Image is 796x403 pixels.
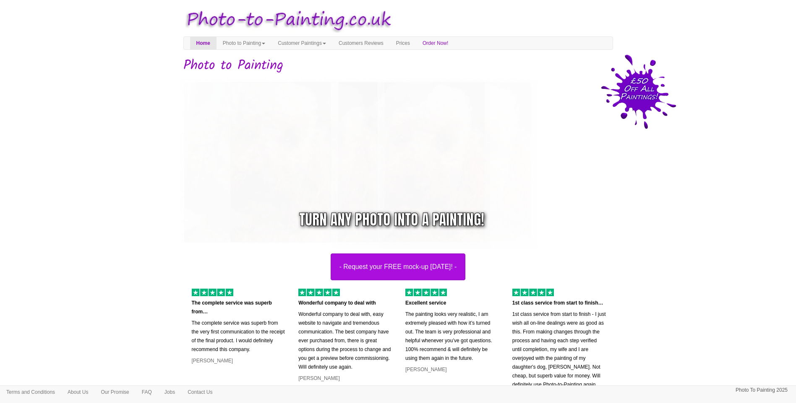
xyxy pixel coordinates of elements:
[183,58,613,73] h1: Photo to Painting
[416,37,454,49] a: Order Now!
[271,37,332,49] a: Customer Paintings
[405,289,447,296] img: 5 of out 5 stars
[224,75,538,249] img: monty-small.jpg
[190,37,217,49] a: Home
[136,386,158,398] a: FAQ
[61,386,94,398] a: About Us
[512,310,607,389] p: 1st class service from start to finish - I just wish all on-line dealings were as good as this. F...
[192,289,233,296] img: 5 of out 5 stars
[512,289,554,296] img: 5 of out 5 stars
[332,37,390,49] a: Customers Reviews
[601,54,676,129] img: 50 pound price drop
[94,386,135,398] a: Our Promise
[298,299,393,307] p: Wonderful company to deal with
[405,310,500,363] p: The painting looks very realistic, I am extremely pleased with how it’s turned out. The team is v...
[158,386,181,398] a: Jobs
[192,319,286,354] p: The complete service was superb from the very first communication to the receipt of the final pro...
[299,209,484,230] div: Turn any photo into a painting!
[390,37,416,49] a: Prices
[736,386,788,395] p: Photo To Painting 2025
[177,75,492,249] img: Oil painting of a dog
[331,253,466,280] button: - Request your FREE mock-up [DATE]! -
[217,37,271,49] a: Photo to Painting
[192,299,286,316] p: The complete service was superb from…
[405,365,500,374] p: [PERSON_NAME]
[181,386,219,398] a: Contact Us
[405,299,500,307] p: Excellent service
[298,289,340,296] img: 5 of out 5 stars
[298,310,393,372] p: Wonderful company to deal with, easy website to navigate and tremendous communication. The best c...
[179,4,394,36] img: Photo to Painting
[192,356,286,365] p: [PERSON_NAME]
[512,299,607,307] p: 1st class service from start to finish…
[298,374,393,383] p: [PERSON_NAME]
